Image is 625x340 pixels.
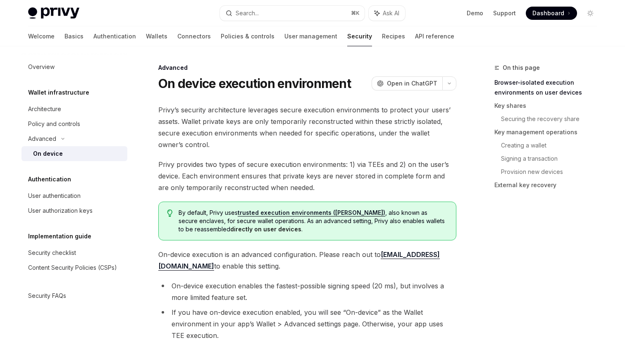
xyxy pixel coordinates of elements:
[146,26,167,46] a: Wallets
[158,64,456,72] div: Advanced
[21,245,127,260] a: Security checklist
[158,280,456,303] li: On-device execution enables the fastest-possible signing speed (20 ms), but involves a more limit...
[383,9,399,17] span: Ask AI
[179,209,448,233] span: By default, Privy uses , also known as secure enclaves, for secure wallet operations. As an advan...
[387,79,437,88] span: Open in ChatGPT
[230,226,301,233] strong: directly on user devices
[28,26,55,46] a: Welcome
[221,26,274,46] a: Policies & controls
[494,76,604,99] a: Browser-isolated execution environments on user devices
[28,231,91,241] h5: Implementation guide
[28,263,117,273] div: Content Security Policies (CSPs)
[28,191,81,201] div: User authentication
[28,104,61,114] div: Architecture
[158,104,456,150] span: Privy’s security architecture leverages secure execution environments to protect your users’ asse...
[284,26,337,46] a: User management
[28,174,71,184] h5: Authentication
[21,288,127,303] a: Security FAQs
[351,10,360,17] span: ⌘ K
[167,209,173,217] svg: Tip
[369,6,405,21] button: Ask AI
[493,9,516,17] a: Support
[494,126,604,139] a: Key management operations
[501,152,604,165] a: Signing a transaction
[532,9,564,17] span: Dashboard
[467,9,483,17] a: Demo
[526,7,577,20] a: Dashboard
[21,117,127,131] a: Policy and controls
[21,102,127,117] a: Architecture
[158,76,351,91] h1: On device execution environment
[236,8,259,18] div: Search...
[21,146,127,161] a: On device
[494,178,604,192] a: External key recovery
[21,260,127,275] a: Content Security Policies (CSPs)
[93,26,136,46] a: Authentication
[33,149,63,159] div: On device
[494,99,604,112] a: Key shares
[28,88,89,97] h5: Wallet infrastructure
[220,6,365,21] button: Search...⌘K
[28,206,93,216] div: User authorization keys
[21,59,127,74] a: Overview
[372,76,442,90] button: Open in ChatGPT
[21,203,127,218] a: User authorization keys
[501,139,604,152] a: Creating a wallet
[28,62,55,72] div: Overview
[158,159,456,193] span: Privy provides two types of secure execution environments: 1) via TEEs and 2) on the user’s devic...
[503,63,540,73] span: On this page
[158,249,456,272] span: On-device execution is an advanced configuration. Please reach out to to enable this setting.
[28,248,76,258] div: Security checklist
[177,26,211,46] a: Connectors
[21,188,127,203] a: User authentication
[415,26,454,46] a: API reference
[28,7,79,19] img: light logo
[28,119,80,129] div: Policy and controls
[382,26,405,46] a: Recipes
[347,26,372,46] a: Security
[64,26,83,46] a: Basics
[501,165,604,178] a: Provision new devices
[501,112,604,126] a: Securing the recovery share
[584,7,597,20] button: Toggle dark mode
[28,291,66,301] div: Security FAQs
[238,209,385,216] a: trusted execution environments ([PERSON_NAME])
[28,134,56,144] div: Advanced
